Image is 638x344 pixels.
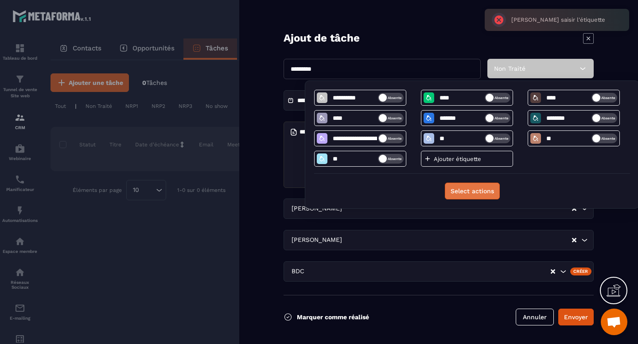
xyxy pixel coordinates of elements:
div: Search for option [284,230,594,250]
span: Absente [376,93,402,103]
span: BDC [289,267,320,276]
span: [PERSON_NAME] [289,235,344,245]
span: Absente [590,93,615,103]
span: Non Traité [494,65,525,72]
div: Créer [570,268,592,275]
span: Absente [590,113,615,123]
input: Search for option [344,235,571,245]
button: Clear Selected [551,268,555,275]
span: Absente [483,113,509,123]
p: Ajouter étiquette [434,156,487,162]
button: Envoyer [558,309,594,325]
span: Absente [376,154,402,164]
p: Marquer comme réalisé [297,313,369,321]
span: Absente [376,134,402,143]
button: Clear Selected [572,237,576,244]
input: Search for option [344,204,571,214]
span: Absente [483,93,509,103]
button: Clear Selected [572,206,576,212]
span: Absente [376,113,402,123]
span: Absente [483,134,509,143]
div: Search for option [284,261,594,282]
div: Search for option [284,199,594,219]
input: Search for option [320,267,550,276]
a: Ouvrir le chat [601,309,627,335]
span: Absente [590,134,615,143]
button: Select actions [445,183,500,199]
button: Annuler [516,309,554,325]
span: [PERSON_NAME] [289,204,344,214]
